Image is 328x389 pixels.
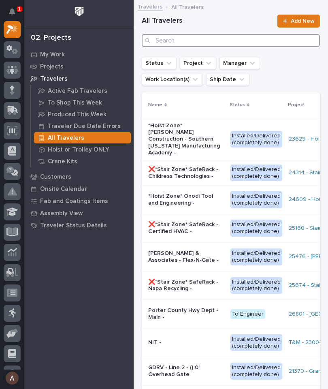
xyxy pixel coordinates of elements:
button: Status [142,57,177,70]
p: Onsite Calendar [40,186,87,193]
a: Traveler Status Details [24,219,134,231]
button: Ship Date [206,73,249,86]
p: Travelers [40,75,68,83]
p: Status [230,100,245,109]
a: Onsite Calendar [24,183,134,195]
a: Projects [24,60,134,73]
a: Assembly View [24,207,134,219]
p: *Hoist Zone* [PERSON_NAME] Construction - Southern [US_STATE] Manufacturing Academy - [148,122,224,156]
p: GDRV - Line 2 - () 0' Overhead Gate [148,364,224,378]
a: Active Fab Travelers [31,85,134,96]
button: Project [180,57,216,70]
img: Workspace Logo [72,4,87,19]
p: ❌*Stair Zone* SafeRack - Certified HVAC - [148,221,224,235]
div: Installed/Delivered (completely done) [230,277,282,294]
p: Porter County Hwy Dept - Main - [148,307,224,321]
button: Notifications [4,3,21,20]
a: Produced This Week [31,109,134,120]
div: To Engineer [230,309,265,319]
div: Installed/Delivered (completely done) [230,220,282,237]
h1: All Travelers [142,16,273,26]
p: To Shop This Week [48,99,102,107]
p: Crane Kits [48,158,77,165]
p: My Work [40,51,65,58]
p: Hoist or Trolley ONLY [48,146,109,154]
a: Add New [277,15,320,28]
a: Traveler Due Date Errors [31,120,134,132]
a: Travelers [24,73,134,85]
button: Manager [219,57,260,70]
div: Installed/Delivered (completely done) [230,165,282,182]
a: Travelers [138,2,162,11]
p: Fab and Coatings Items [40,198,108,205]
p: 1 [18,6,21,12]
p: Name [148,100,162,109]
div: Installed/Delivered (completely done) [230,363,282,380]
p: All Travelers [171,2,204,11]
p: Projects [40,63,64,71]
a: All Travelers [31,132,134,143]
div: Installed/Delivered (completely done) [230,334,282,351]
p: Assembly View [40,210,83,217]
p: NIT - [148,339,224,346]
p: Project [288,100,305,109]
button: Work Location(s) [142,73,203,86]
input: Search [142,34,320,47]
p: ❌*Stair Zone* SafeRack - Napa Recycling - [148,279,224,293]
a: Fab and Coatings Items [24,195,134,207]
div: Installed/Delivered (completely done) [230,191,282,208]
p: Customers [40,173,71,181]
a: Hoist or Trolley ONLY [31,144,134,155]
button: users-avatar [4,370,21,387]
a: My Work [24,48,134,60]
div: Notifications1 [10,8,21,21]
div: Installed/Delivered (completely done) [230,248,282,265]
p: [PERSON_NAME] & Associates - Flex-N-Gate - [148,250,224,264]
p: ❌*Stair Zone* SafeRack - Childress Technologies - [148,166,224,180]
p: All Travelers [48,135,84,142]
p: Active Fab Travelers [48,88,107,95]
a: To Shop This Week [31,97,134,108]
p: *Hoist Zone* Onodi Tool and Engineering - [148,193,224,207]
a: Customers [24,171,134,183]
a: Crane Kits [31,156,134,167]
p: Traveler Status Details [40,222,107,229]
span: Add New [291,18,315,24]
div: Installed/Delivered (completely done) [230,131,282,148]
p: Produced This Week [48,111,106,118]
div: 02. Projects [31,34,71,43]
p: Traveler Due Date Errors [48,123,121,130]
